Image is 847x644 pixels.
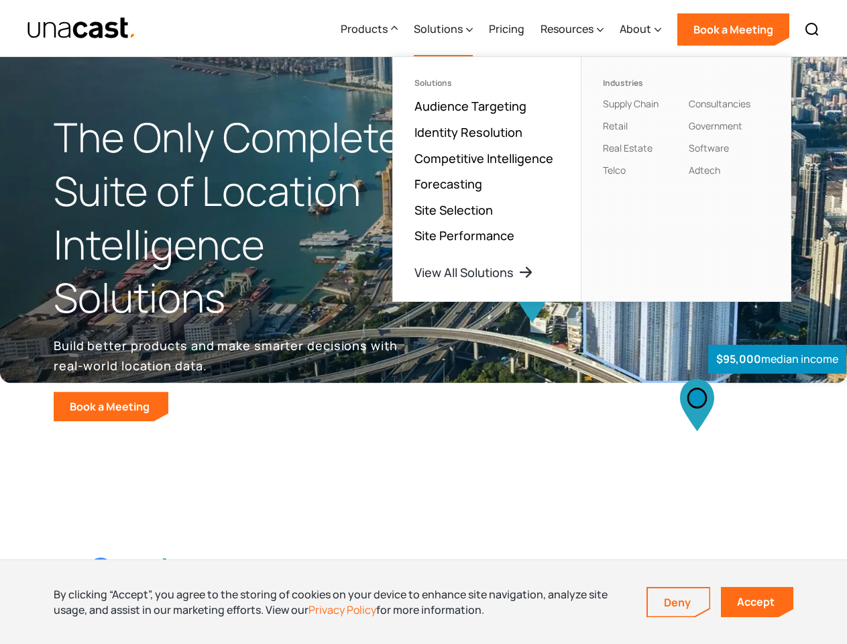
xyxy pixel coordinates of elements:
[603,78,683,88] div: Industries
[54,392,168,421] a: Book a Meeting
[648,588,710,616] a: Deny
[414,150,553,166] a: Competitive Intelligence
[721,587,793,617] a: Accept
[603,119,628,132] a: Retail
[689,119,742,132] a: Government
[414,124,522,140] a: Identity Resolution
[392,56,791,302] nav: Solutions
[27,17,136,40] img: Unacast text logo
[541,21,594,37] div: Resources
[677,13,789,46] a: Book a Meeting
[414,227,514,244] a: Site Performance
[414,21,463,37] div: Solutions
[89,557,182,589] img: Google logo Color
[54,111,424,325] h1: The Only Complete Suite of Location Intelligence Solutions
[27,17,136,40] a: home
[414,2,473,57] div: Solutions
[708,345,846,374] div: median income
[689,97,750,110] a: Consultancies
[541,2,604,57] div: Resources
[620,21,651,37] div: About
[603,97,659,110] a: Supply Chain
[804,21,820,38] img: Search icon
[414,264,534,280] a: View All Solutions
[716,352,761,366] strong: $95,000
[54,335,402,376] p: Build better products and make smarter decisions with real-world location data.
[689,142,729,154] a: Software
[489,2,524,57] a: Pricing
[341,2,398,57] div: Products
[414,176,482,192] a: Forecasting
[603,164,626,176] a: Telco
[414,202,493,218] a: Site Selection
[620,2,661,57] div: About
[689,164,720,176] a: Adtech
[377,554,471,592] img: BCG logo
[341,21,388,37] div: Products
[521,557,615,590] img: Harvard U logo
[603,142,653,154] a: Real Estate
[54,587,626,617] div: By clicking “Accept”, you agree to the storing of cookies on your device to enhance site navigati...
[308,602,376,617] a: Privacy Policy
[414,78,559,88] div: Solutions
[414,98,526,114] a: Audience Targeting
